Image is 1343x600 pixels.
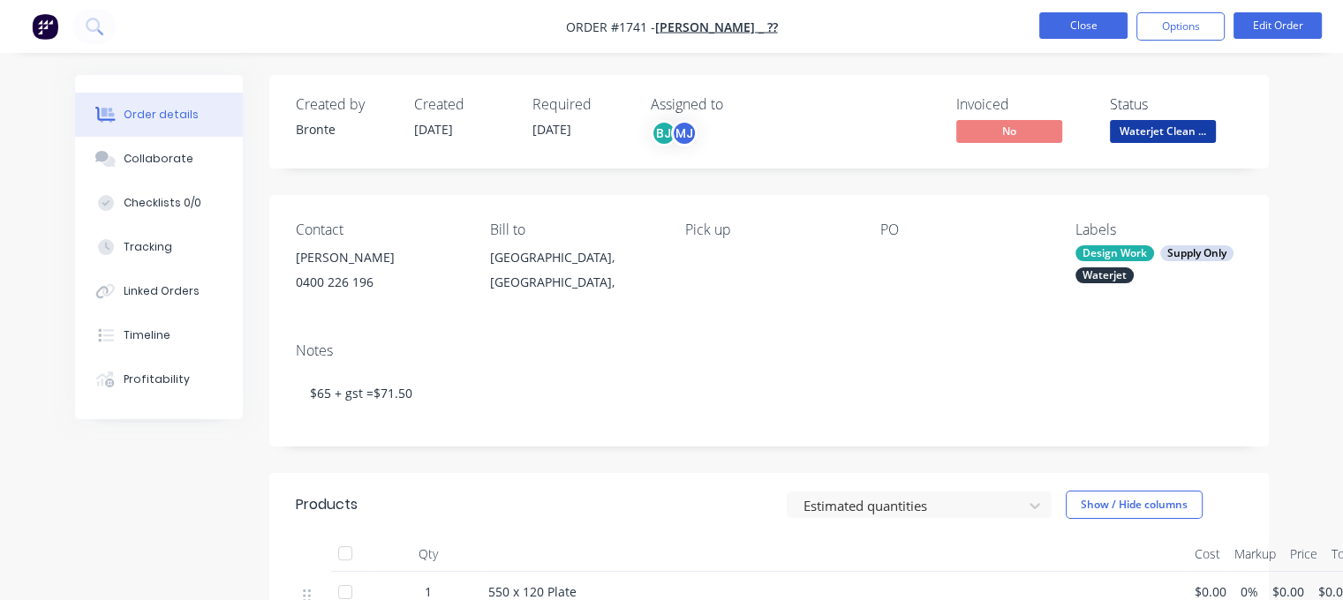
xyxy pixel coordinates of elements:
[685,221,852,238] div: Pick up
[1227,536,1283,572] div: Markup
[124,239,172,255] div: Tracking
[296,221,463,238] div: Contact
[1075,221,1242,238] div: Labels
[32,13,58,40] img: Factory
[296,120,393,139] div: Bronte
[1110,120,1216,146] button: Waterjet Clean ...
[296,494,358,515] div: Products
[490,221,657,238] div: Bill to
[1283,536,1324,572] div: Price
[1039,12,1128,39] button: Close
[75,357,243,401] button: Profitability
[75,181,243,225] button: Checklists 0/0
[75,137,243,181] button: Collaborate
[655,19,778,35] a: [PERSON_NAME] _ ??
[75,225,243,269] button: Tracking
[532,121,571,138] span: [DATE]
[296,270,463,295] div: 0400 226 196
[124,327,170,343] div: Timeline
[296,366,1242,420] div: $65 + gst =$71.50
[566,19,655,35] span: Order #1741 -
[651,120,698,146] button: BJMJ
[532,96,630,113] div: Required
[1110,120,1216,142] span: Waterjet Clean ...
[124,107,199,123] div: Order details
[414,121,453,138] span: [DATE]
[75,93,243,137] button: Order details
[124,283,200,299] div: Linked Orders
[296,245,463,302] div: [PERSON_NAME]0400 226 196
[375,536,481,572] div: Qty
[490,245,657,295] div: [GEOGRAPHIC_DATA], [GEOGRAPHIC_DATA],
[956,120,1062,142] span: No
[1160,245,1234,261] div: Supply Only
[671,120,698,146] div: MJ
[651,96,827,113] div: Assigned to
[75,269,243,313] button: Linked Orders
[1234,12,1322,39] button: Edit Order
[490,245,657,302] div: [GEOGRAPHIC_DATA], [GEOGRAPHIC_DATA],
[488,583,577,600] span: 550 x 120 Plate
[124,195,201,211] div: Checklists 0/0
[1075,267,1134,283] div: Waterjet
[1075,245,1154,261] div: Design Work
[880,221,1047,238] div: PO
[1136,12,1225,41] button: Options
[956,96,1089,113] div: Invoiced
[1188,536,1227,572] div: Cost
[651,120,677,146] div: BJ
[296,245,463,270] div: [PERSON_NAME]
[414,96,511,113] div: Created
[1110,96,1242,113] div: Status
[296,96,393,113] div: Created by
[296,342,1242,359] div: Notes
[75,313,243,357] button: Timeline
[1066,491,1203,519] button: Show / Hide columns
[124,371,190,387] div: Profitability
[124,151,193,167] div: Collaborate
